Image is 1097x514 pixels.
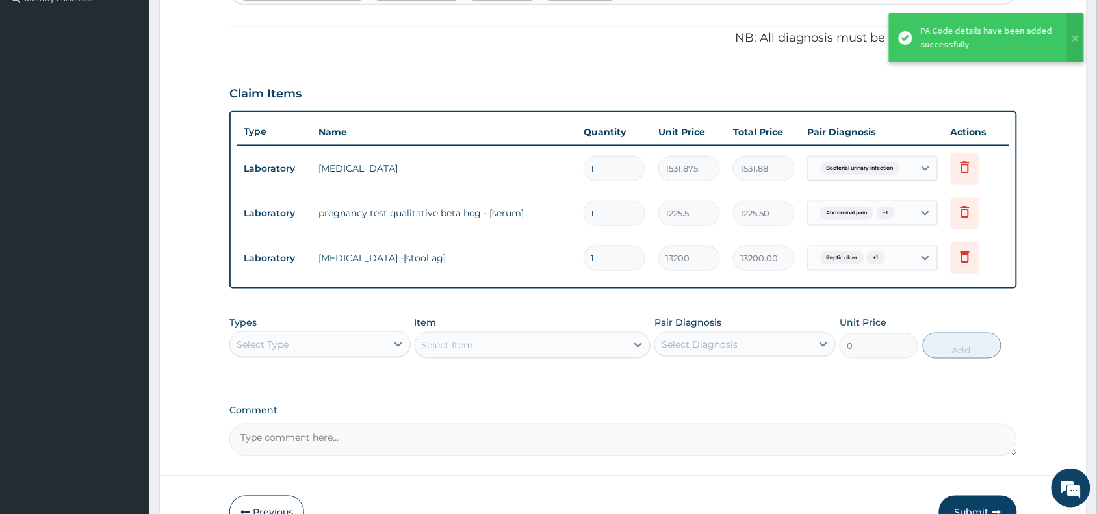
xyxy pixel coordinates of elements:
td: Laboratory [237,157,312,181]
span: Abdominal pain [820,207,874,220]
span: + 1 [877,207,895,220]
td: [MEDICAL_DATA] -[stool ag] [312,245,577,271]
th: Type [237,120,312,144]
img: d_794563401_company_1708531726252_794563401 [24,65,53,97]
div: Chat with us now [68,73,218,90]
h3: Claim Items [229,87,302,101]
label: Item [415,316,437,329]
td: [MEDICAL_DATA] [312,155,577,181]
th: Actions [944,119,1009,145]
div: Minimize live chat window [213,6,244,38]
th: Pair Diagnosis [801,119,944,145]
th: Name [312,119,577,145]
span: Bacterial urinary infection [820,162,900,175]
label: Pair Diagnosis [654,316,721,329]
label: Comment [229,405,1017,417]
label: Types [229,317,257,328]
span: We're online! [75,164,179,295]
th: Unit Price [652,119,727,145]
th: Quantity [577,119,652,145]
button: Add [923,333,1001,359]
div: Select Type [237,338,289,351]
p: NB: All diagnosis must be linked to a claim item [229,30,1017,47]
td: pregnancy test qualitative beta hcg - [serum] [312,200,577,226]
td: Laboratory [237,201,312,225]
span: + 1 [867,251,885,264]
div: PA Code details have been added successfully [921,24,1055,51]
span: Peptic ulcer [820,251,864,264]
th: Total Price [727,119,801,145]
div: Select Diagnosis [662,338,738,351]
label: Unit Price [840,316,886,329]
td: Laboratory [237,246,312,270]
textarea: Type your message and hit 'Enter' [6,355,248,400]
